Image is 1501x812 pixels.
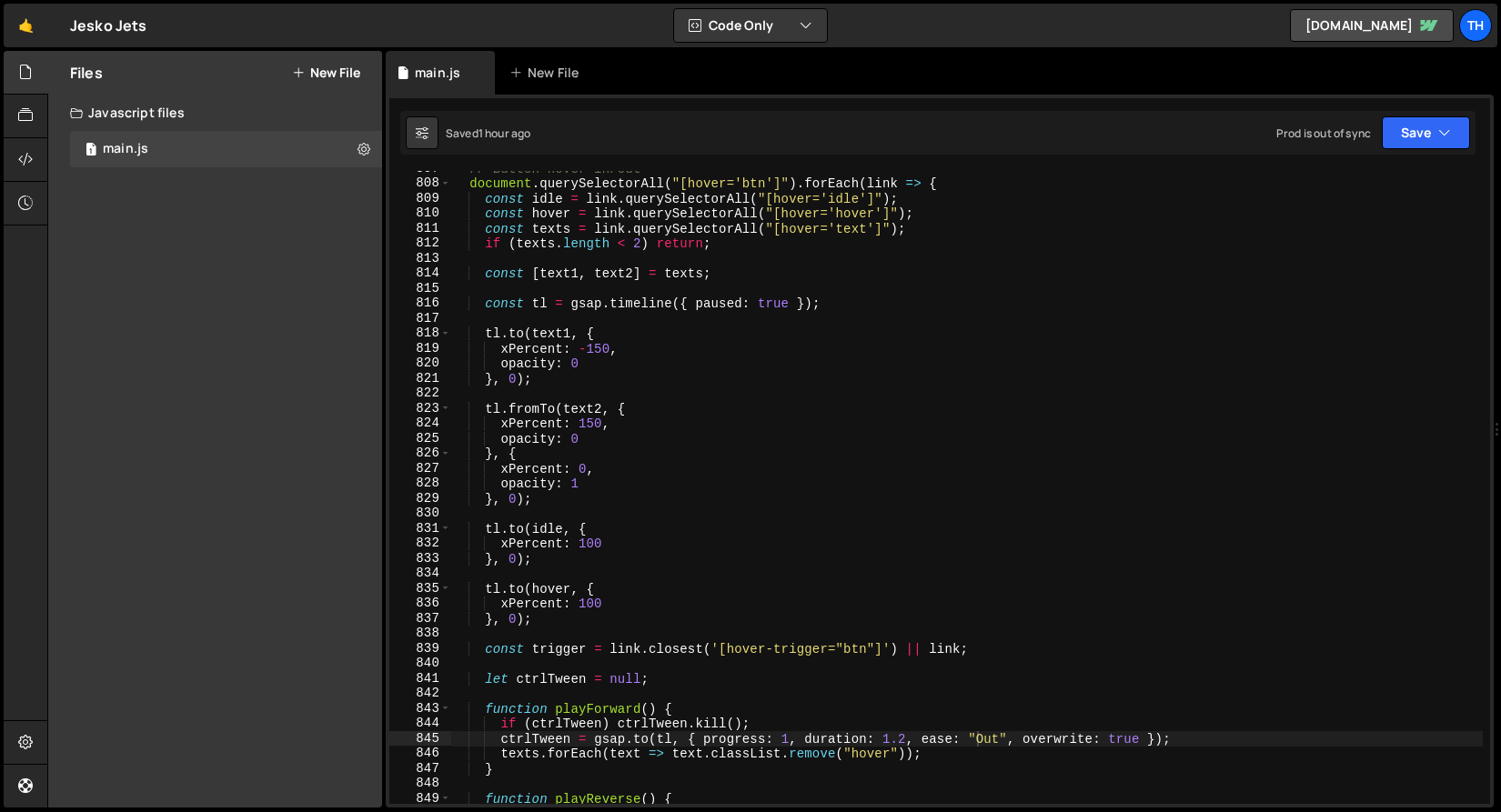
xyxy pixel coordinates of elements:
[389,746,451,761] div: 846
[446,125,530,141] div: Saved
[389,371,451,386] div: 821
[389,281,451,296] div: 815
[48,95,382,131] div: Javascript files
[389,521,451,536] div: 831
[389,206,451,221] div: 810
[389,311,451,326] div: 817
[70,131,382,167] div: 16759/45776.js
[389,776,451,791] div: 848
[479,125,531,141] div: 1 hour ago
[389,581,451,596] div: 835
[389,191,451,206] div: 809
[389,671,451,687] div: 841
[389,686,451,701] div: 842
[509,64,586,82] div: New File
[389,491,451,506] div: 829
[389,221,451,236] div: 811
[1290,9,1454,42] a: [DOMAIN_NAME]
[389,386,451,401] div: 822
[389,641,451,657] div: 839
[389,416,451,431] div: 824
[674,9,827,42] button: Code Only
[389,296,451,311] div: 816
[389,551,451,566] div: 833
[389,716,451,731] div: 844
[389,251,451,266] div: 813
[389,446,451,461] div: 826
[389,236,451,251] div: 812
[389,596,451,611] div: 836
[1276,125,1371,141] div: Prod is out of sync
[389,566,451,581] div: 834
[86,144,96,158] span: 1
[389,731,451,747] div: 845
[1382,116,1470,149] button: Save
[389,401,451,416] div: 823
[389,626,451,641] div: 838
[4,4,48,47] a: 🤙
[1459,9,1492,42] a: Th
[70,63,103,83] h2: Files
[389,611,451,627] div: 837
[389,791,451,807] div: 849
[389,266,451,281] div: 814
[389,506,451,521] div: 830
[415,64,460,82] div: main.js
[389,326,451,341] div: 818
[389,431,451,446] div: 825
[389,341,451,356] div: 819
[389,476,451,491] div: 828
[389,701,451,717] div: 843
[389,761,451,777] div: 847
[389,356,451,371] div: 820
[389,656,451,671] div: 840
[389,536,451,551] div: 832
[292,65,360,80] button: New File
[70,15,147,36] div: Jesko Jets
[103,141,148,157] div: main.js
[389,461,451,476] div: 827
[389,175,451,191] div: 808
